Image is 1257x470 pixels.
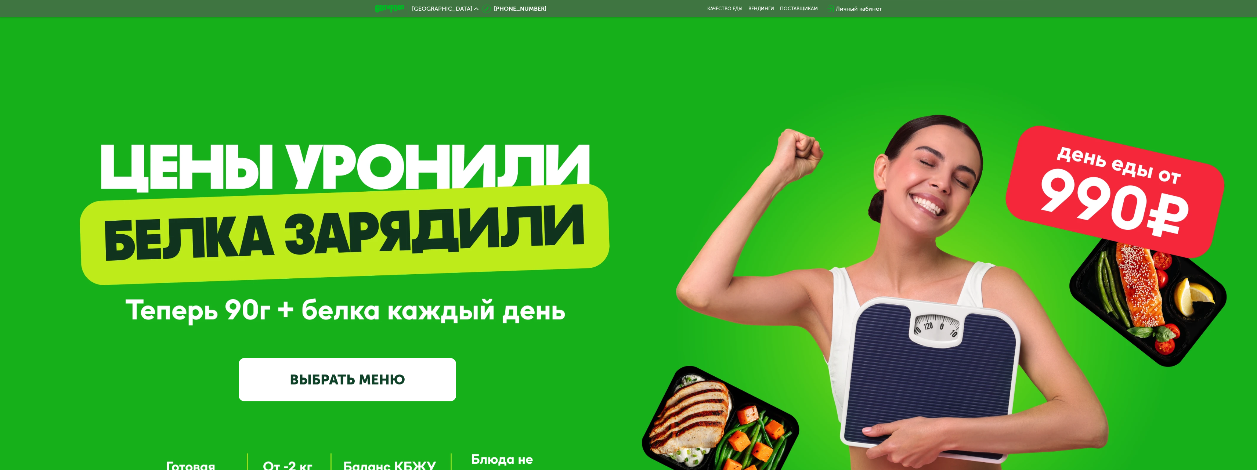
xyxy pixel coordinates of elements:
[836,4,882,13] div: Личный кабинет
[780,6,818,12] div: поставщикам
[748,6,774,12] a: Вендинги
[412,6,472,12] span: [GEOGRAPHIC_DATA]
[482,4,546,13] a: [PHONE_NUMBER]
[239,358,456,402] a: ВЫБРАТЬ МЕНЮ
[707,6,743,12] a: Качество еды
